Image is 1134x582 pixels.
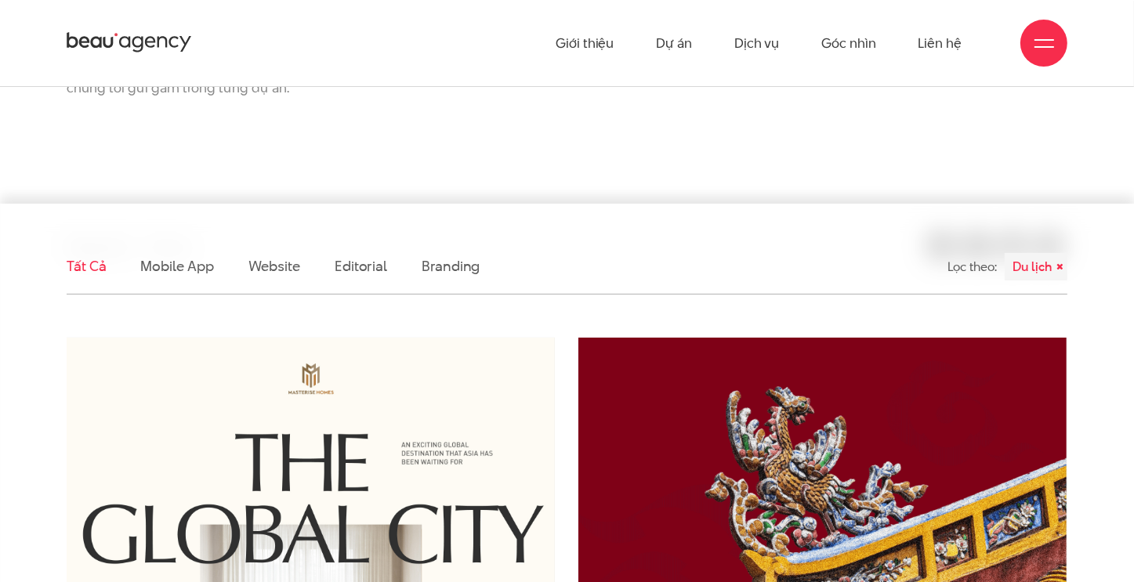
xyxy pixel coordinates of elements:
[335,256,387,276] a: Editorial
[67,256,106,276] a: Tất cả
[947,253,997,280] div: Lọc theo:
[67,63,385,96] p: Khám phá tư duy thiết kế và triết lý sáng tạo được chúng tôi gửi gắm trong từng dự án.
[248,256,300,276] a: Website
[140,256,213,276] a: Mobile app
[1005,253,1067,280] div: Du lịch
[422,256,480,276] a: Branding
